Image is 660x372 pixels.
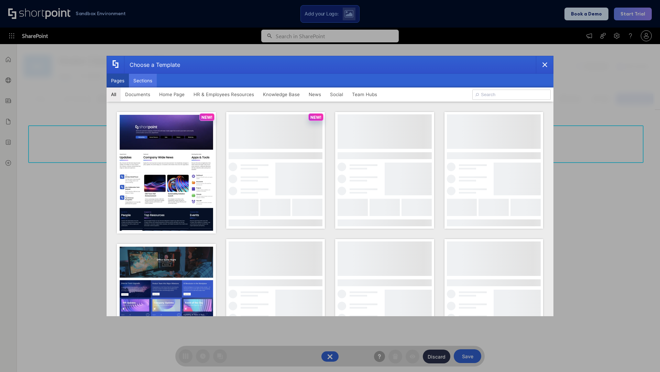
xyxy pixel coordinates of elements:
button: Team Hubs [348,87,382,101]
div: template selector [107,56,553,316]
button: HR & Employees Resources [189,87,258,101]
div: Choose a Template [124,56,180,73]
button: Social [326,87,348,101]
button: Pages [107,74,129,87]
button: Knowledge Base [258,87,304,101]
button: Home Page [155,87,189,101]
button: Documents [121,87,155,101]
input: Search [472,90,551,100]
button: Sections [129,74,157,87]
button: All [107,87,121,101]
button: News [304,87,326,101]
p: NEW! [310,115,321,120]
iframe: Chat Widget [626,339,660,372]
p: NEW! [201,115,212,120]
